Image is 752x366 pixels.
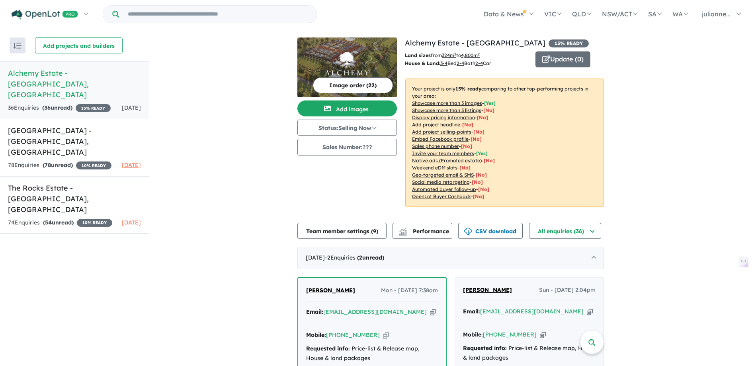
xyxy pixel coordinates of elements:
[306,286,355,295] a: [PERSON_NAME]
[357,254,384,261] strong: ( unread)
[297,100,397,116] button: Add images
[458,223,523,239] button: CSV download
[463,286,512,293] span: [PERSON_NAME]
[405,79,604,207] p: Your project is only comparing to other top-performing projects in your area: - - - - - - - - - -...
[297,139,397,155] button: Sales Number:???
[122,219,141,226] span: [DATE]
[480,308,584,315] a: [EMAIL_ADDRESS][DOMAIN_NAME]
[478,186,489,192] span: [No]
[462,122,473,128] span: [ No ]
[77,219,112,227] span: 10 % READY
[529,223,601,239] button: All enquiries (36)
[44,104,51,111] span: 36
[412,129,471,135] u: Add project selling-points
[8,218,112,228] div: 74 Enquir ies
[412,143,459,149] u: Sales phone number
[323,308,427,315] a: [EMAIL_ADDRESS][DOMAIN_NAME]
[122,104,141,111] span: [DATE]
[399,228,406,232] img: line-chart.svg
[399,230,407,235] img: bar-chart.svg
[412,186,476,192] u: Automated buyer follow-up
[412,122,460,128] u: Add project headline
[325,254,384,261] span: - 2 Enquir ies
[8,183,141,215] h5: The Rocks Estate - [GEOGRAPHIC_DATA] , [GEOGRAPHIC_DATA]
[76,104,111,112] span: 15 % READY
[313,77,393,93] button: Image order (22)
[412,136,469,142] u: Embed Facebook profile
[484,100,496,106] span: [ Yes ]
[440,60,447,66] u: 3-4
[412,157,482,163] u: Native ads (Promoted estate)
[8,103,111,113] div: 36 Enquir ies
[476,172,487,178] span: [No]
[412,193,471,199] u: OpenLot Buyer Cashback
[473,193,484,199] span: [No]
[476,150,488,156] span: [ Yes ]
[454,52,456,56] sup: 2
[306,344,438,363] div: Price-list & Release map, House & land packages
[483,331,537,338] a: [PHONE_NUMBER]
[306,308,323,315] strong: Email:
[45,161,51,169] span: 78
[442,52,456,58] u: 324 m
[383,331,389,339] button: Copy
[8,68,141,100] h5: Alchemy Estate - [GEOGRAPHIC_DATA] , [GEOGRAPHIC_DATA]
[587,307,593,316] button: Copy
[461,52,480,58] u: 4,800 m
[477,114,488,120] span: [ No ]
[306,331,326,338] strong: Mobile:
[306,287,355,294] span: [PERSON_NAME]
[461,143,472,149] span: [ No ]
[412,100,482,106] u: Showcase more than 3 images
[43,161,73,169] strong: ( unread)
[483,107,494,113] span: [ No ]
[539,285,596,295] span: Sun - [DATE] 2:04pm
[326,331,380,338] a: [PHONE_NUMBER]
[412,150,474,156] u: Invite your team members
[455,86,481,92] b: 15 % ready
[8,125,141,157] h5: [GEOGRAPHIC_DATA] - [GEOGRAPHIC_DATA] , [GEOGRAPHIC_DATA]
[475,60,483,66] u: 2-4
[473,129,484,135] span: [ No ]
[121,6,315,23] input: Try estate name, suburb, builder or developer
[12,10,78,20] img: Openlot PRO Logo White
[297,120,397,136] button: Status:Selling Now
[405,51,529,59] p: from
[412,114,475,120] u: Display pricing information
[393,223,452,239] button: Performance
[405,38,545,47] a: Alchemy Estate - [GEOGRAPHIC_DATA]
[412,172,474,178] u: Geo-targeted email & SMS
[297,37,397,97] img: Alchemy Estate - Orange
[122,161,141,169] span: [DATE]
[405,52,431,58] b: Land sizes
[43,219,74,226] strong: ( unread)
[478,52,480,56] sup: 2
[42,104,72,111] strong: ( unread)
[463,331,483,338] strong: Mobile:
[373,228,376,235] span: 9
[381,286,438,295] span: Mon - [DATE] 7:38am
[463,308,480,315] strong: Email:
[702,10,731,18] span: julianne...
[463,344,507,352] strong: Requested info:
[306,345,350,352] strong: Requested info:
[400,228,449,235] span: Performance
[76,161,111,169] span: 10 % READY
[14,43,21,49] img: sort.svg
[297,223,387,239] button: Team member settings (9)
[430,308,436,316] button: Copy
[405,60,440,66] b: House & Land:
[456,52,480,58] span: to
[484,157,495,163] span: [No]
[463,344,596,363] div: Price-list & Release map, House & land packages
[405,59,529,67] p: Bed Bath Car
[412,107,481,113] u: Showcase more than 3 listings
[412,179,470,185] u: Social media retargeting
[464,228,472,236] img: download icon
[457,60,464,66] u: 2-4
[459,165,471,171] span: [No]
[297,247,604,269] div: [DATE]
[549,39,589,47] span: 15 % READY
[463,285,512,295] a: [PERSON_NAME]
